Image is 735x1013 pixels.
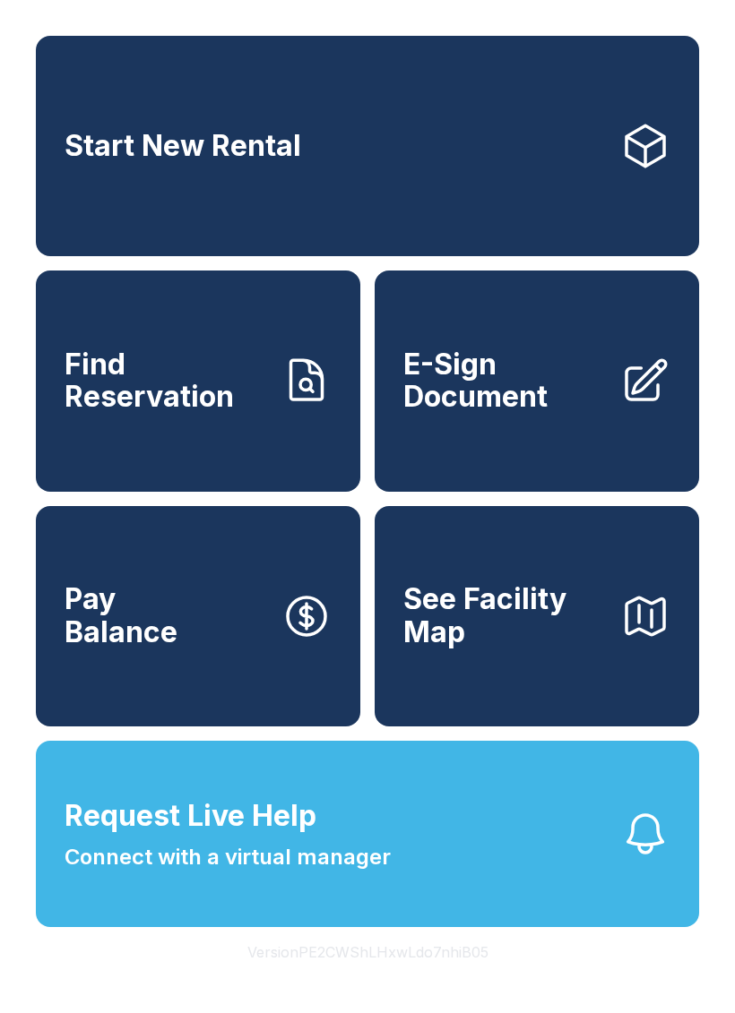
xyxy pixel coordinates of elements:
a: Find Reservation [36,270,360,491]
button: See Facility Map [375,506,699,726]
span: Find Reservation [65,348,267,414]
span: Start New Rental [65,130,301,163]
span: E-Sign Document [403,348,606,414]
span: Connect with a virtual manager [65,841,391,873]
span: Request Live Help [65,794,316,837]
a: Start New Rental [36,36,699,256]
button: VersionPE2CWShLHxwLdo7nhiB05 [233,927,503,977]
span: Pay Balance [65,583,177,648]
a: E-Sign Document [375,270,699,491]
button: Request Live HelpConnect with a virtual manager [36,741,699,927]
a: PayBalance [36,506,360,726]
span: See Facility Map [403,583,606,648]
